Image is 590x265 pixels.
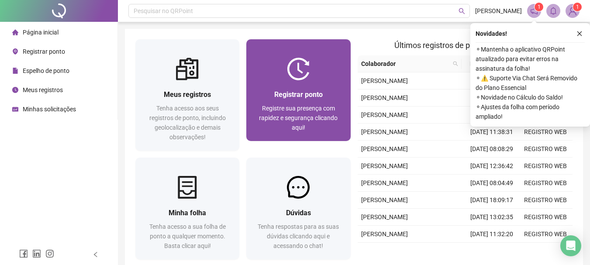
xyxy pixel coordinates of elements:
span: Meus registros [164,90,211,99]
sup: Atualize o seu contato no menu Meus Dados [573,3,582,11]
span: ⚬ Mantenha o aplicativo QRPoint atualizado para evitar erros na assinatura da folha! [476,45,585,73]
td: REGISTRO WEB [519,158,573,175]
span: Últimos registros de ponto sincronizados [394,41,535,50]
span: ⚬ Ajustes da folha com período ampliado! [476,102,585,121]
span: [PERSON_NAME] [361,196,408,203]
span: notification [530,7,538,15]
td: [DATE] 12:40:54 [465,107,519,124]
span: ⚬ Novidade no Cálculo do Saldo! [476,93,585,102]
td: REGISTRO WEB [519,175,573,192]
span: Novidades ! [476,29,507,38]
span: [PERSON_NAME] [361,231,408,237]
span: [PERSON_NAME] [475,6,522,16]
span: schedule [12,106,18,112]
span: [PERSON_NAME] [361,128,408,135]
a: Minha folhaTenha acesso a sua folha de ponto a qualquer momento. Basta clicar aqui! [135,158,239,259]
span: Espelho de ponto [23,67,69,74]
td: [DATE] 18:09:17 [465,192,519,209]
span: Página inicial [23,29,59,36]
a: Registrar pontoRegistre sua presença com rapidez e segurança clicando aqui! [246,39,350,141]
a: Meus registrosTenha acesso aos seus registros de ponto, incluindo geolocalização e demais observa... [135,39,239,151]
td: [DATE] 11:38:31 [465,124,519,141]
span: search [459,8,465,14]
span: file [12,68,18,74]
span: Meus registros [23,86,63,93]
span: [PERSON_NAME] [361,145,408,152]
span: 1 [576,4,579,10]
span: [PERSON_NAME] [361,179,408,186]
span: Minhas solicitações [23,106,76,113]
a: DúvidasTenha respostas para as suas dúvidas clicando aqui e acessando o chat! [246,158,350,259]
td: REGISTRO WEB [519,141,573,158]
td: REGISTRO WEB [519,226,573,243]
span: [PERSON_NAME] [361,77,408,84]
td: [DATE] 13:02:35 [465,209,519,226]
span: Registrar ponto [23,48,65,55]
span: 1 [538,4,541,10]
span: left [93,251,99,258]
span: Tenha respostas para as suas dúvidas clicando aqui e acessando o chat! [258,223,339,249]
span: ⚬ ⚠️ Suporte Via Chat Será Removido do Plano Essencial [476,73,585,93]
td: [DATE] 12:36:42 [465,158,519,175]
span: [PERSON_NAME] [361,111,408,118]
span: Dúvidas [286,209,311,217]
span: Colaborador [361,59,450,69]
span: instagram [45,249,54,258]
th: Data/Hora [462,55,514,72]
span: environment [12,48,18,55]
sup: 1 [535,3,543,11]
span: search [451,57,460,70]
span: linkedin [32,249,41,258]
td: REGISTRO WEB [519,124,573,141]
span: clock-circle [12,87,18,93]
span: Tenha acesso a sua folha de ponto a qualquer momento. Basta clicar aqui! [149,223,226,249]
span: Tenha acesso aos seus registros de ponto, incluindo geolocalização e demais observações! [149,105,226,141]
span: home [12,29,18,35]
td: REGISTRO WEB [519,209,573,226]
span: Registre sua presença com rapidez e segurança clicando aqui! [259,105,338,131]
div: Open Intercom Messenger [560,235,581,256]
span: bell [549,7,557,15]
span: Minha folha [169,209,206,217]
td: [DATE] 08:04:49 [465,175,519,192]
td: [DATE] 18:08:20 [465,89,519,107]
span: Data/Hora [465,59,503,69]
td: [DATE] 08:15:27 [465,243,519,260]
td: REGISTRO WEB [519,192,573,209]
span: [PERSON_NAME] [361,213,408,220]
td: [DATE] 08:08:29 [465,141,519,158]
span: [PERSON_NAME] [361,162,408,169]
span: [PERSON_NAME] [361,94,408,101]
span: close [576,31,583,37]
span: Registrar ponto [274,90,323,99]
img: 90502 [566,4,579,17]
span: search [453,61,458,66]
td: REGISTRO WEB [519,243,573,260]
td: [DATE] 08:08:30 [465,72,519,89]
span: facebook [19,249,28,258]
td: [DATE] 11:32:20 [465,226,519,243]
